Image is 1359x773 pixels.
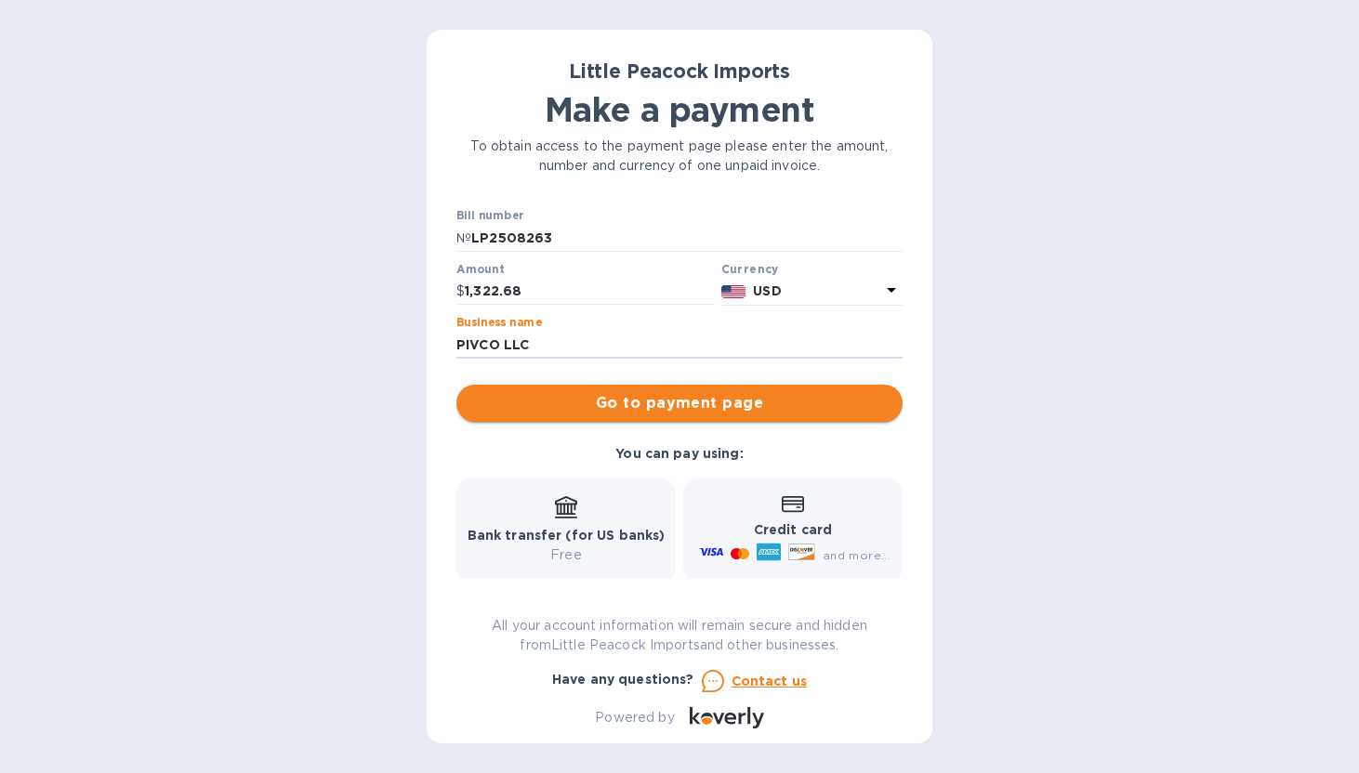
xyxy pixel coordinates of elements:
[465,278,714,306] input: 0.00
[471,392,888,414] span: Go to payment page
[456,318,542,329] label: Business name
[569,59,790,83] b: Little Peacock Imports
[754,522,832,537] b: Credit card
[456,137,903,176] p: To obtain access to the payment page please enter the amount, number and currency of one unpaid i...
[753,283,781,298] b: USD
[456,385,903,422] button: Go to payment page
[823,548,891,562] span: and more...
[456,282,465,301] p: $
[468,545,666,565] p: Free
[471,224,903,252] input: Enter bill number
[456,264,504,275] label: Amount
[456,331,903,359] input: Enter business name
[721,262,779,276] b: Currency
[615,446,743,461] b: You can pay using:
[468,528,666,543] b: Bank transfer (for US banks)
[456,90,903,129] h1: Make a payment
[595,708,674,727] p: Powered by
[456,211,523,222] label: Bill number
[456,229,471,248] p: №
[552,672,694,687] b: Have any questions?
[732,674,808,688] u: Contact us
[721,285,746,298] img: USD
[456,616,903,655] p: All your account information will remain secure and hidden from Little Peacock Imports and other ...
